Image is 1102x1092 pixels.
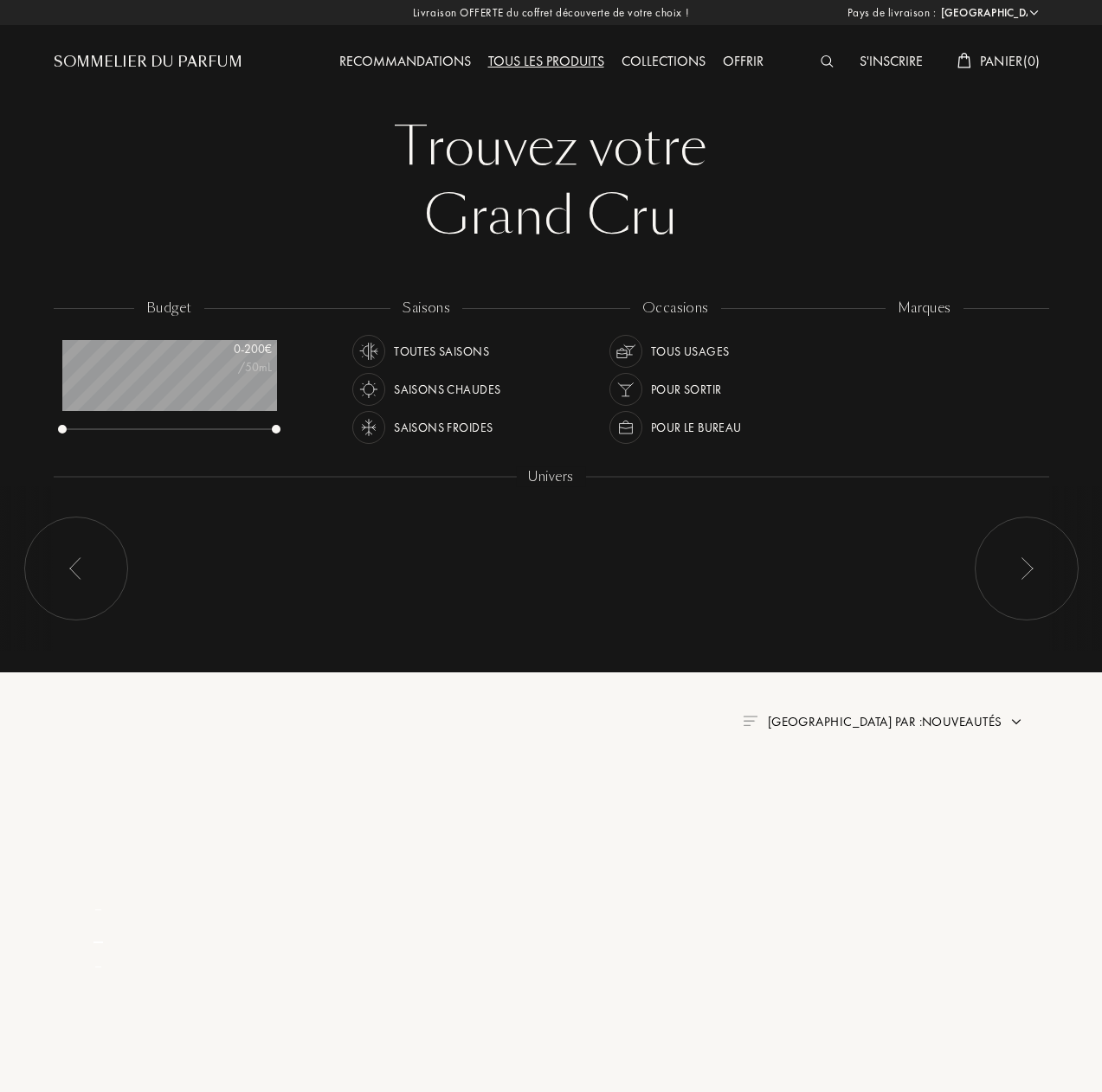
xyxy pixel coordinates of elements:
[630,299,721,318] div: occasions
[185,358,272,376] div: /50mL
[1009,715,1023,729] img: arrow.png
[851,52,931,70] a: S'inscrire
[185,340,272,358] div: 0 - 200 €
[847,4,937,22] span: Pays de livraison :
[357,377,381,401] img: usage_season_hot_white.svg
[54,52,242,73] a: Sommelier du Parfum
[134,299,204,318] div: budget
[714,51,772,74] div: Offrir
[516,467,585,487] div: Univers
[394,373,500,406] div: Saisons chaudes
[394,411,493,444] div: Saisons froides
[357,339,381,363] img: usage_season_average_white.svg
[357,415,381,440] img: usage_season_cold_white.svg
[394,335,489,368] div: Toutes saisons
[980,52,1041,70] span: Panier ( 0 )
[67,182,1036,251] div: Grand Cru
[614,377,638,401] img: usage_occasion_party_white.svg
[61,953,137,971] div: _
[331,51,480,74] div: Recommandations
[851,51,931,74] div: S'inscrire
[651,373,722,406] div: Pour sortir
[614,339,638,363] img: usage_occasion_all_white.svg
[480,51,613,74] div: Tous les produits
[1020,557,1034,580] img: arr_left.svg
[613,51,714,74] div: Collections
[651,335,730,368] div: Tous usages
[64,781,132,850] img: pf_empty.png
[768,713,1002,730] span: [GEOGRAPHIC_DATA] par : Nouveautés
[714,52,772,70] a: Offrir
[61,916,137,950] div: _
[651,411,742,444] div: Pour le bureau
[957,53,971,68] img: cart_white.svg
[331,52,480,70] a: Recommandations
[886,299,963,318] div: marques
[480,52,613,70] a: Tous les produits
[613,52,714,70] a: Collections
[69,557,83,580] img: arr_left.svg
[1028,6,1041,19] img: arrow_w.png
[67,112,1036,182] div: Trouvez votre
[390,299,462,318] div: saisons
[743,716,757,726] img: filter_by.png
[61,896,137,914] div: _
[614,415,638,440] img: usage_occasion_work_white.svg
[821,55,834,67] img: search_icn_white.svg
